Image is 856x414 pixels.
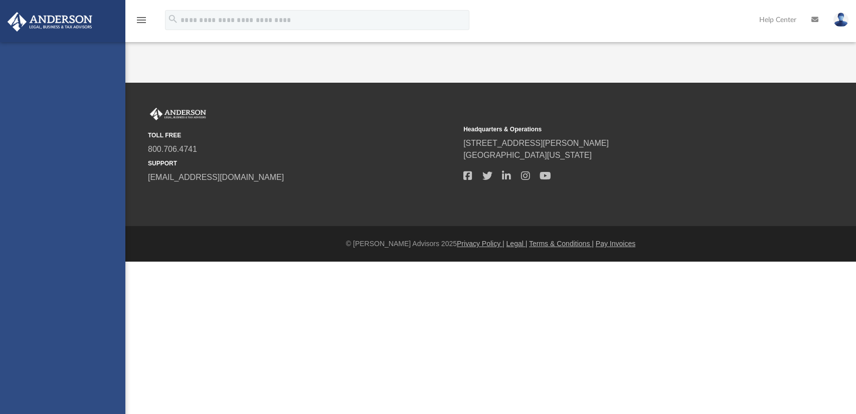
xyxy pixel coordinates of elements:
small: TOLL FREE [148,131,456,140]
div: © [PERSON_NAME] Advisors 2025 [125,239,856,249]
a: Terms & Conditions | [529,240,594,248]
a: Legal | [506,240,528,248]
img: Anderson Advisors Platinum Portal [148,108,208,121]
a: Pay Invoices [596,240,635,248]
a: menu [135,19,147,26]
a: [STREET_ADDRESS][PERSON_NAME] [463,139,609,147]
img: User Pic [833,13,848,27]
a: [GEOGRAPHIC_DATA][US_STATE] [463,151,592,159]
small: SUPPORT [148,159,456,168]
a: [EMAIL_ADDRESS][DOMAIN_NAME] [148,173,284,181]
a: Privacy Policy | [457,240,504,248]
img: Anderson Advisors Platinum Portal [5,12,95,32]
small: Headquarters & Operations [463,125,772,134]
a: 800.706.4741 [148,145,197,153]
i: menu [135,14,147,26]
i: search [167,14,179,25]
